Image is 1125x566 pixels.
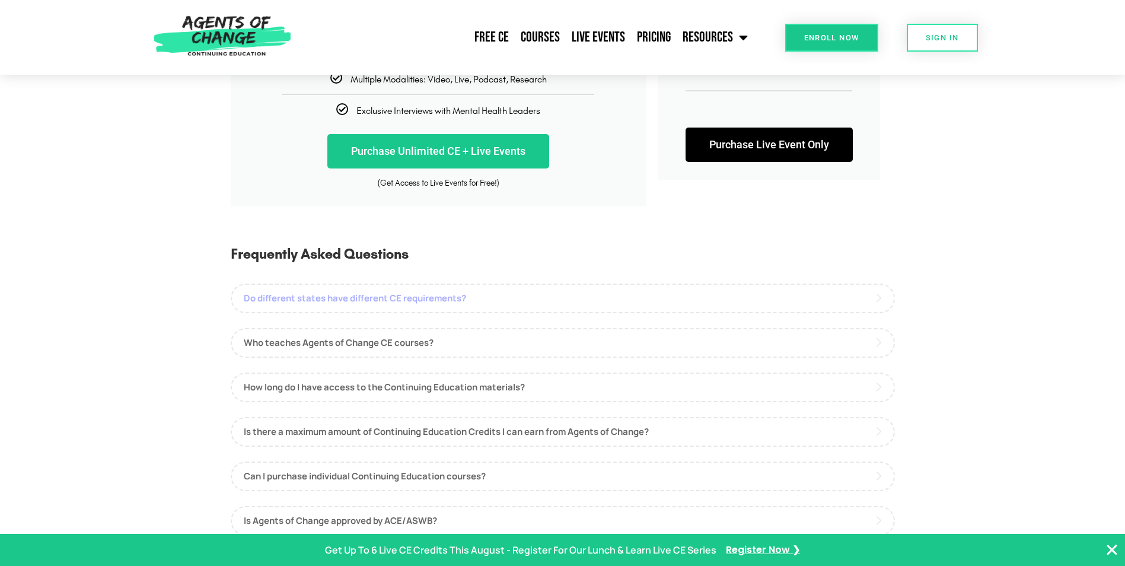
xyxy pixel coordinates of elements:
[231,328,895,358] a: Who teaches Agents of Change CE courses?
[356,105,540,116] span: Exclusive Interviews with Mental Health Leaders
[785,24,878,52] a: Enroll Now
[231,373,895,402] a: How long do I have access to the Continuing Education materials?
[231,284,895,313] a: Do different states have different CE requirements?
[1105,543,1119,557] button: Close Banner
[231,243,895,277] h3: Frequently Asked Questions
[804,34,859,42] span: Enroll Now
[231,506,895,536] a: Is Agents of Change approved by ACE/ASWB?
[248,177,629,189] div: (Get Access to Live Events for Free!)
[469,23,515,52] a: Free CE
[566,23,631,52] a: Live Events
[926,34,959,42] span: SIGN IN
[327,134,549,168] a: Purchase Unlimited CE + Live Events
[726,542,800,559] a: Register Now ❯
[231,417,895,447] a: Is there a maximum amount of Continuing Education Credits I can earn from Agents of Change?
[515,23,566,52] a: Courses
[907,24,978,52] a: SIGN IN
[677,23,754,52] a: Resources
[631,23,677,52] a: Pricing
[350,74,547,85] span: Multiple Modalities: Video, Live, Podcast, Research
[325,542,716,559] p: Get Up To 6 Live CE Credits This August - Register For Our Lunch & Learn Live CE Series
[231,462,895,491] a: Can I purchase individual Continuing Education courses?
[297,23,754,52] nav: Menu
[686,128,853,162] a: Purchase Live Event Only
